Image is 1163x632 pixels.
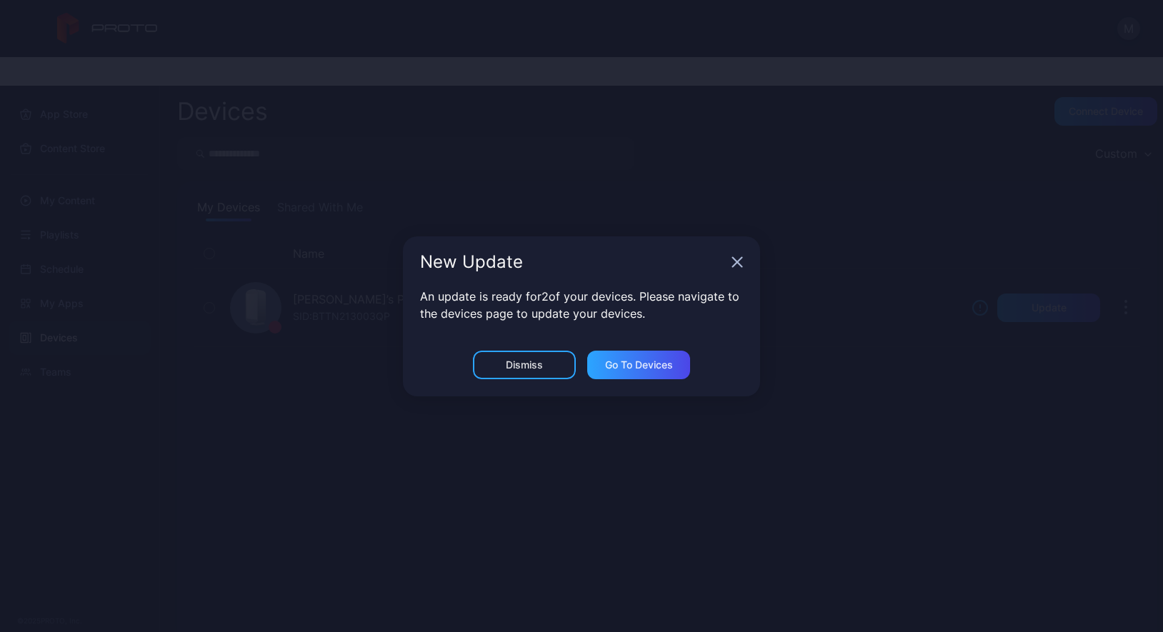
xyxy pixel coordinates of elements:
[506,359,543,371] div: Dismiss
[587,351,690,379] button: Go to devices
[473,351,576,379] button: Dismiss
[420,288,743,322] p: An update is ready for 2 of your devices. Please navigate to the devices page to update your devi...
[420,254,726,271] div: New Update
[605,359,673,371] div: Go to devices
